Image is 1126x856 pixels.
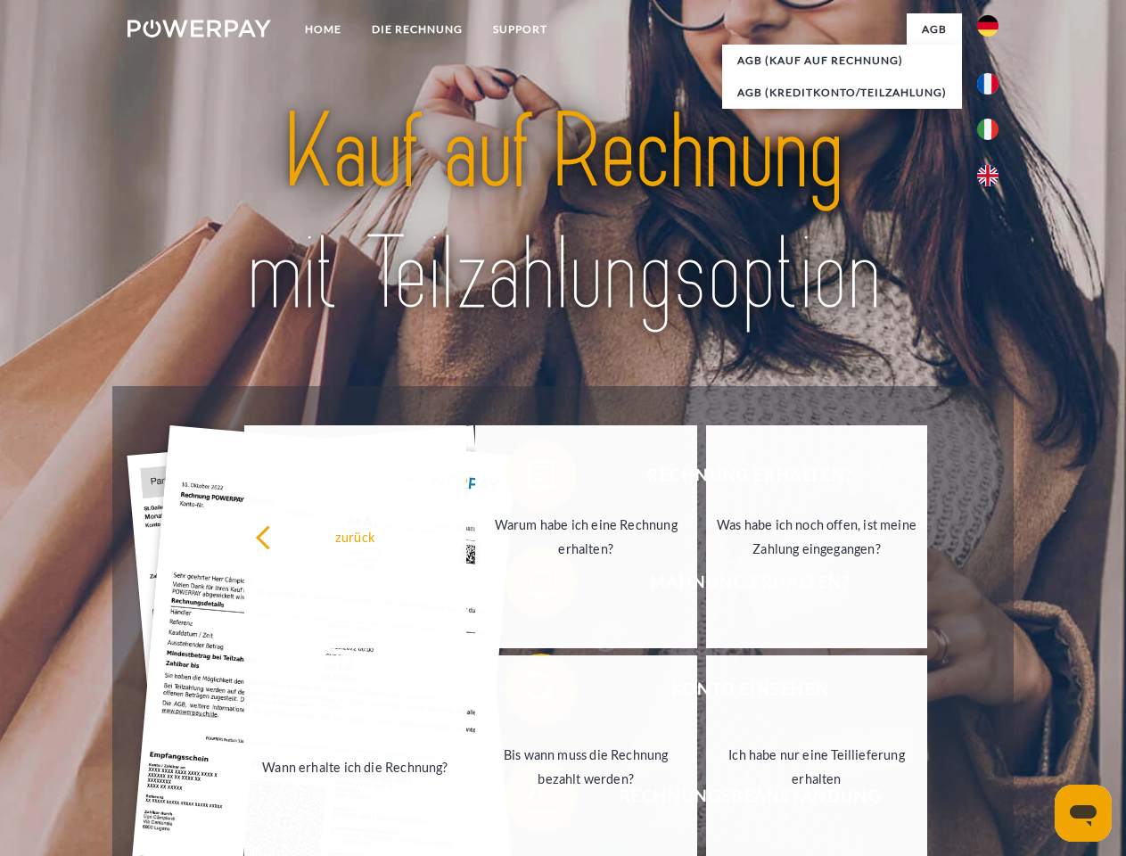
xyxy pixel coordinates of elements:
a: AGB (Kauf auf Rechnung) [722,45,962,77]
img: fr [977,73,999,95]
a: Home [290,13,357,45]
a: DIE RECHNUNG [357,13,478,45]
div: Bis wann muss die Rechnung bezahlt werden? [486,743,686,791]
img: logo-powerpay-white.svg [127,20,271,37]
div: Wann erhalte ich die Rechnung? [255,754,456,778]
a: Was habe ich noch offen, ist meine Zahlung eingegangen? [706,425,928,648]
img: it [977,119,999,140]
iframe: Schaltfläche zum Öffnen des Messaging-Fensters [1055,785,1112,842]
a: SUPPORT [478,13,563,45]
a: agb [907,13,962,45]
div: Warum habe ich eine Rechnung erhalten? [486,513,686,561]
div: zurück [255,524,456,548]
img: title-powerpay_de.svg [170,86,956,342]
a: AGB (Kreditkonto/Teilzahlung) [722,77,962,109]
div: Was habe ich noch offen, ist meine Zahlung eingegangen? [717,513,917,561]
div: Ich habe nur eine Teillieferung erhalten [717,743,917,791]
img: en [977,165,999,186]
img: de [977,15,999,37]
